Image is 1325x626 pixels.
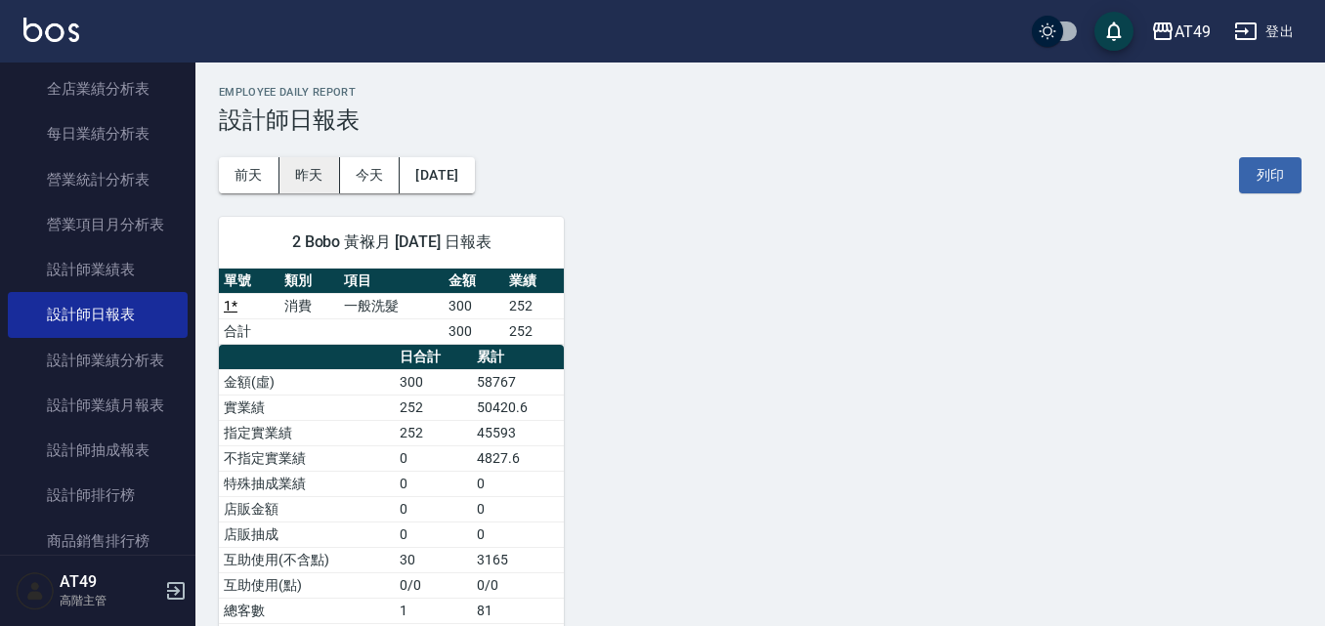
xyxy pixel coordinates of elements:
[395,420,472,445] td: 252
[395,445,472,471] td: 0
[472,547,564,572] td: 3165
[219,522,395,547] td: 店販抽成
[219,369,395,395] td: 金額(虛)
[8,66,188,111] a: 全店業績分析表
[219,547,395,572] td: 互助使用(不含點)
[504,318,565,344] td: 252
[8,247,188,292] a: 設計師業績表
[395,547,472,572] td: 30
[219,157,279,193] button: 前天
[8,292,188,337] a: 設計師日報表
[219,395,395,420] td: 實業績
[504,293,565,318] td: 252
[395,598,472,623] td: 1
[339,269,444,294] th: 項目
[219,318,279,344] td: 合計
[60,572,159,592] h5: AT49
[219,269,564,345] table: a dense table
[219,471,395,496] td: 特殊抽成業績
[8,383,188,428] a: 設計師業績月報表
[8,338,188,383] a: 設計師業績分析表
[472,572,564,598] td: 0/0
[8,111,188,156] a: 每日業績分析表
[472,369,564,395] td: 58767
[242,232,540,252] span: 2 Bobo 黃褓月 [DATE] 日報表
[472,395,564,420] td: 50420.6
[472,522,564,547] td: 0
[472,471,564,496] td: 0
[8,157,188,202] a: 營業統計分析表
[279,269,340,294] th: 類別
[395,395,472,420] td: 252
[219,106,1302,134] h3: 設計師日報表
[472,345,564,370] th: 累計
[472,496,564,522] td: 0
[395,369,472,395] td: 300
[219,420,395,445] td: 指定實業績
[1239,157,1302,193] button: 列印
[1143,12,1218,52] button: AT49
[472,598,564,623] td: 81
[279,157,340,193] button: 昨天
[219,496,395,522] td: 店販金額
[1094,12,1133,51] button: save
[472,445,564,471] td: 4827.6
[472,420,564,445] td: 45593
[219,445,395,471] td: 不指定實業績
[1175,20,1211,44] div: AT49
[1226,14,1302,50] button: 登出
[8,519,188,563] a: 商品銷售排行榜
[219,572,395,598] td: 互助使用(點)
[219,86,1302,99] h2: Employee Daily Report
[60,592,159,609] p: 高階主管
[444,318,504,344] td: 300
[8,473,188,518] a: 設計師排行榜
[16,571,55,610] img: Person
[219,598,395,623] td: 總客數
[395,471,472,496] td: 0
[339,293,444,318] td: 一般洗髮
[400,157,474,193] button: [DATE]
[395,572,472,598] td: 0/0
[8,202,188,247] a: 營業項目月分析表
[444,269,504,294] th: 金額
[219,269,279,294] th: 單號
[395,345,472,370] th: 日合計
[340,157,401,193] button: 今天
[23,18,79,42] img: Logo
[504,269,565,294] th: 業績
[8,428,188,473] a: 設計師抽成報表
[395,522,472,547] td: 0
[444,293,504,318] td: 300
[279,293,340,318] td: 消費
[395,496,472,522] td: 0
